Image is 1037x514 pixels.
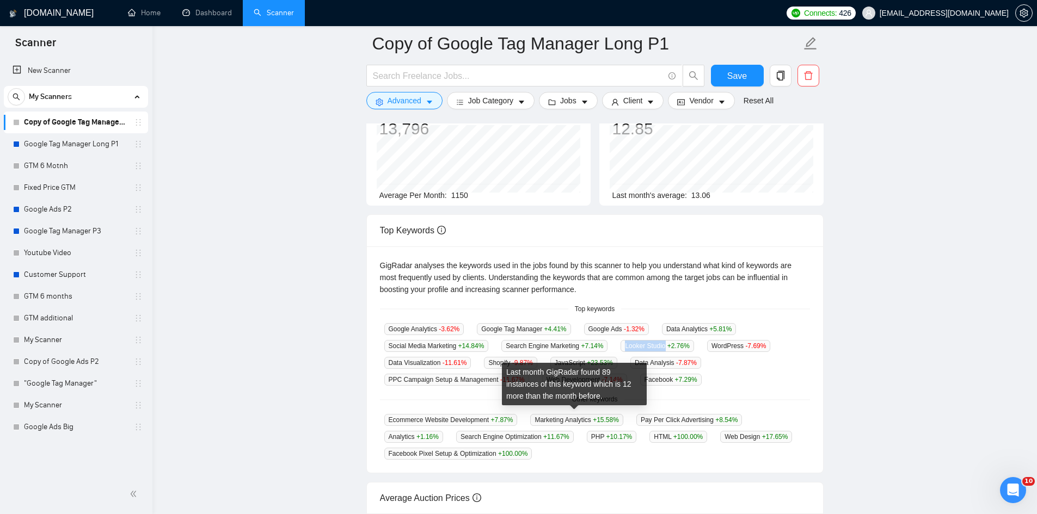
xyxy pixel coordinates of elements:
[254,8,294,17] a: searchScanner
[560,95,576,107] span: Jobs
[366,92,443,109] button: settingAdvancedcaret-down
[473,493,481,502] span: info-circle
[745,342,766,350] span: -7.69 %
[134,423,143,431] span: holder
[612,191,687,200] span: Last month's average:
[798,71,819,80] span: delete
[456,431,574,443] span: Search Engine Optimization
[501,340,608,352] span: Search Engine Marketing
[24,112,127,133] a: Copy of Google Tag Manager Long P1
[1000,477,1026,503] iframe: Intercom live chat
[762,433,788,441] span: +17.65 %
[587,359,613,367] span: +23.53 %
[803,36,818,51] span: edit
[865,9,873,17] span: user
[1016,9,1032,17] span: setting
[727,69,747,83] span: Save
[630,357,701,369] span: Data Analysis
[602,92,664,109] button: userClientcaret-down
[587,431,637,443] span: PHP
[691,191,710,200] span: 13.06
[683,71,704,80] span: search
[437,226,446,234] span: info-circle
[380,259,810,295] div: GigRadar analyses the keywords used in the jobs found by this scanner to help you understand what...
[458,342,484,350] span: +14.84 %
[709,325,732,333] span: +5.81 %
[711,65,764,86] button: Save
[8,93,24,101] span: search
[804,7,837,19] span: Connects:
[24,220,127,242] a: Google Tag Manager P3
[707,340,771,352] span: WordPress
[543,433,569,441] span: +11.67 %
[791,9,800,17] img: upwork-logo.png
[380,482,810,513] div: Average Auction Prices
[624,325,645,333] span: -1.32 %
[683,65,704,86] button: search
[797,65,819,86] button: delete
[134,270,143,279] span: holder
[451,191,468,200] span: 1150
[548,98,556,106] span: folder
[667,342,690,350] span: +2.76 %
[484,357,537,369] span: Shopify
[128,8,161,17] a: homeHome
[647,98,654,106] span: caret-down
[134,205,143,214] span: holder
[134,314,143,323] span: holder
[677,98,685,106] span: idcard
[182,8,232,17] a: dashboardDashboard
[623,95,643,107] span: Client
[675,376,697,383] span: +7.29 %
[24,373,127,394] a: "Google Tag Manager"
[662,323,736,335] span: Data Analytics
[593,416,619,424] span: +15.58 %
[372,30,801,57] input: Scanner name...
[134,140,143,148] span: holder
[24,351,127,373] a: Copy of Google Ads P2
[468,95,513,107] span: Job Category
[24,155,127,177] a: GTM 6 Motnh
[384,448,532,460] span: Facebook Pixel Setup & Optimization
[134,183,143,192] span: holder
[4,60,148,82] li: New Scanner
[24,307,127,329] a: GTM additional
[134,401,143,410] span: holder
[640,374,702,386] span: Facebook
[581,342,603,350] span: +7.14 %
[384,323,464,335] span: Google Analytics
[668,72,676,79] span: info-circle
[490,416,513,424] span: +7.87 %
[720,431,792,443] span: Web Design
[7,35,65,58] span: Scanner
[676,359,697,367] span: -7.87 %
[718,98,726,106] span: caret-down
[134,379,143,388] span: holder
[134,227,143,236] span: holder
[384,414,518,426] span: Ecommerce Website Development
[24,177,127,199] a: Fixed Price GTM
[134,357,143,366] span: holder
[384,340,489,352] span: Social Media Marketing
[770,65,791,86] button: copy
[550,357,617,369] span: JavaScript
[24,199,127,220] a: Google Ads P2
[584,323,649,335] span: Google Ads
[4,86,148,438] li: My Scanners
[134,336,143,344] span: holder
[1015,4,1033,22] button: setting
[500,376,525,383] span: -11.67 %
[770,71,791,80] span: copy
[530,414,623,426] span: Marketing Analytics
[715,416,738,424] span: +8.54 %
[447,92,535,109] button: barsJob Categorycaret-down
[636,414,742,426] span: Pay Per Click Advertising
[673,433,703,441] span: +100.00 %
[373,69,664,83] input: Search Freelance Jobs...
[512,359,533,367] span: -9.87 %
[8,88,25,106] button: search
[606,433,633,441] span: +10.17 %
[416,433,439,441] span: +1.16 %
[29,86,72,108] span: My Scanners
[24,394,127,416] a: My Scanner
